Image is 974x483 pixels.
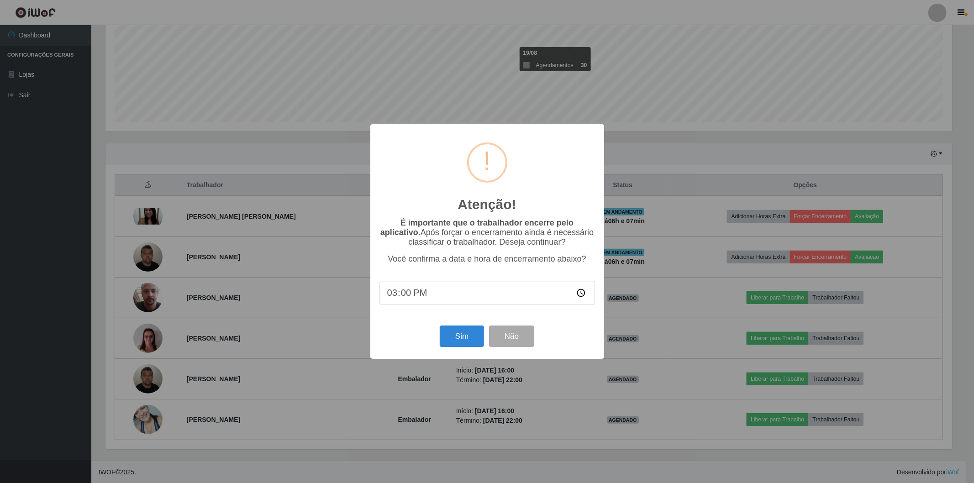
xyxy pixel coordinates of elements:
b: É importante que o trabalhador encerre pelo aplicativo. [380,218,574,237]
button: Sim [440,325,484,347]
p: Você confirma a data e hora de encerramento abaixo? [379,254,595,264]
p: Após forçar o encerramento ainda é necessário classificar o trabalhador. Deseja continuar? [379,218,595,247]
h2: Atenção! [458,196,516,213]
button: Não [489,325,534,347]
